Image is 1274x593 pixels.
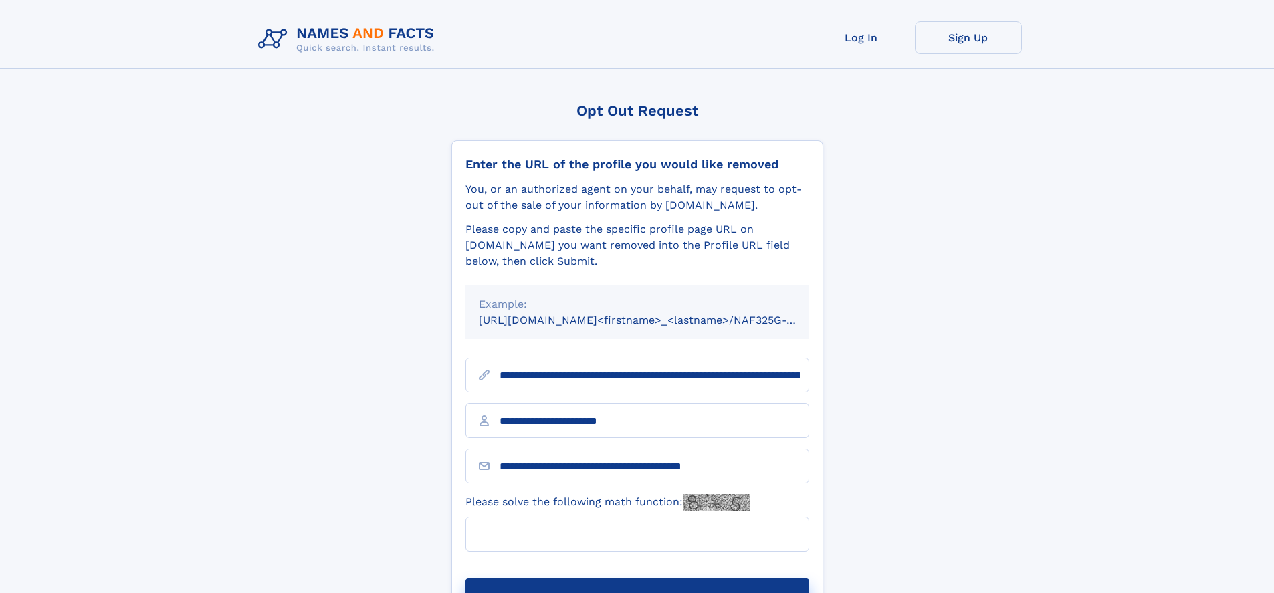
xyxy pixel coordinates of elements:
div: You, or an authorized agent on your behalf, may request to opt-out of the sale of your informatio... [465,181,809,213]
div: Example: [479,296,796,312]
a: Sign Up [915,21,1022,54]
div: Opt Out Request [451,102,823,119]
a: Log In [808,21,915,54]
div: Please copy and paste the specific profile page URL on [DOMAIN_NAME] you want removed into the Pr... [465,221,809,269]
small: [URL][DOMAIN_NAME]<firstname>_<lastname>/NAF325G-xxxxxxxx [479,314,835,326]
div: Enter the URL of the profile you would like removed [465,157,809,172]
label: Please solve the following math function: [465,494,750,511]
img: Logo Names and Facts [253,21,445,57]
